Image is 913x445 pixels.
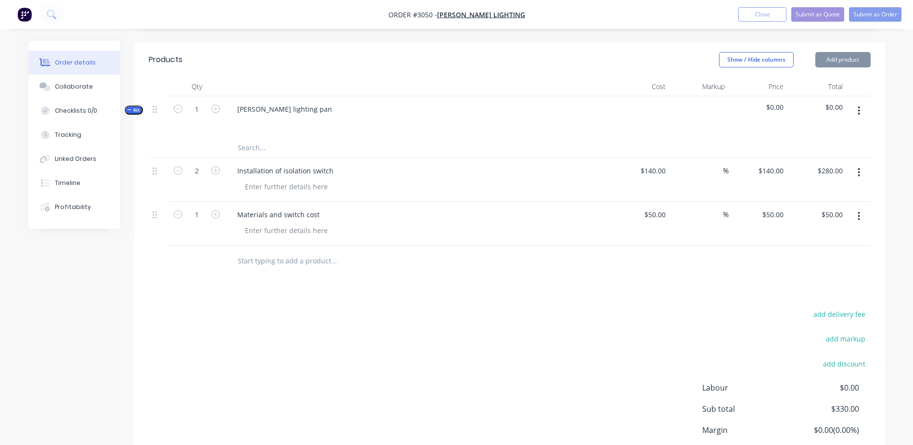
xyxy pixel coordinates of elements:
[28,195,120,219] button: Profitability
[849,7,901,22] button: Submit as Order
[723,165,729,176] span: %
[237,251,430,271] input: Start typing to add a product...
[230,164,341,178] div: Installation of isolation switch
[125,105,143,115] button: Kit
[729,77,788,96] div: Price
[28,147,120,171] button: Linked Orders
[821,332,871,345] button: add markup
[28,123,120,147] button: Tracking
[55,82,93,91] div: Collaborate
[787,382,859,393] span: $0.00
[17,7,32,22] img: Factory
[809,308,871,321] button: add delivery fee
[437,10,525,19] a: [PERSON_NAME] Lighting
[702,382,788,393] span: Labour
[28,99,120,123] button: Checklists 0/0
[230,208,327,222] div: Materials and switch cost
[388,10,437,19] span: Order #3050 -
[738,7,786,22] button: Close
[149,54,182,65] div: Products
[702,403,788,415] span: Sub total
[237,138,430,157] input: Search...
[815,52,871,67] button: Add product
[55,58,96,67] div: Order details
[55,106,97,115] div: Checklists 0/0
[702,424,788,436] span: Margin
[55,131,81,139] div: Tracking
[128,106,140,114] span: Kit
[733,102,784,112] span: $0.00
[55,179,80,187] div: Timeline
[723,209,729,220] span: %
[28,171,120,195] button: Timeline
[787,77,847,96] div: Total
[611,77,670,96] div: Cost
[787,403,859,415] span: $330.00
[230,102,340,116] div: [PERSON_NAME] lighting pan
[168,77,226,96] div: Qty
[791,7,844,22] button: Submit as Quote
[669,77,729,96] div: Markup
[719,52,794,67] button: Show / Hide columns
[55,155,96,163] div: Linked Orders
[28,51,120,75] button: Order details
[55,203,91,211] div: Profitability
[787,424,859,436] span: $0.00 ( 0.00 %)
[791,102,843,112] span: $0.00
[818,357,871,370] button: add discount
[28,75,120,99] button: Collaborate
